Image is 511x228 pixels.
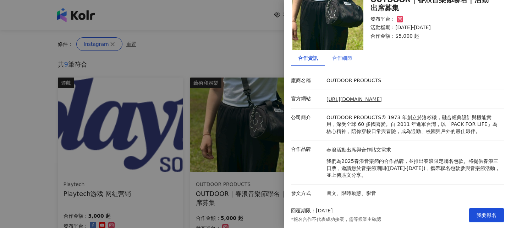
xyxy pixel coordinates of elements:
[291,207,333,214] p: 回覆期限：[DATE]
[291,146,323,153] p: 合作品牌
[370,24,495,31] p: 活動檔期：[DATE]-[DATE]
[291,216,381,223] p: *報名合作不代表成功接案，需等候業主確認
[291,95,323,102] p: 官方網站
[370,16,395,23] p: 發布平台：
[469,208,504,222] button: 我要報名
[370,33,495,40] p: 合作金額： $5,000 起
[326,190,500,197] p: 圖文、限時動態、影音
[326,77,500,84] p: OUTDOOR PRODUCTS
[326,147,500,154] a: 春浪活動出席與合作貼文需求
[332,54,352,62] div: 合作細節
[326,96,382,102] a: [URL][DOMAIN_NAME]
[326,158,500,179] p: 我們為2025春浪音樂節的合作品牌，並推出春浪限定聯名包款。將提供春浪三日票，邀請您於音樂節期間([DATE]-[DATE])，攜帶聯名包款參與音樂節活動，並上傳貼文分享。
[477,212,496,218] span: 我要報名
[291,77,323,84] p: 廠商名稱
[326,114,500,135] p: OUTDOOR PRODUCTS® 1973 年創立於洛杉磯，融合經典設計與機能實用，深受全球 60 多國喜愛。自 2011 年進軍台灣，以「PACK FOR LIFE」為核心精神，陪你穿梭日常...
[291,114,323,121] p: 公司簡介
[291,190,323,197] p: 發文方式
[298,54,318,62] div: 合作資訊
